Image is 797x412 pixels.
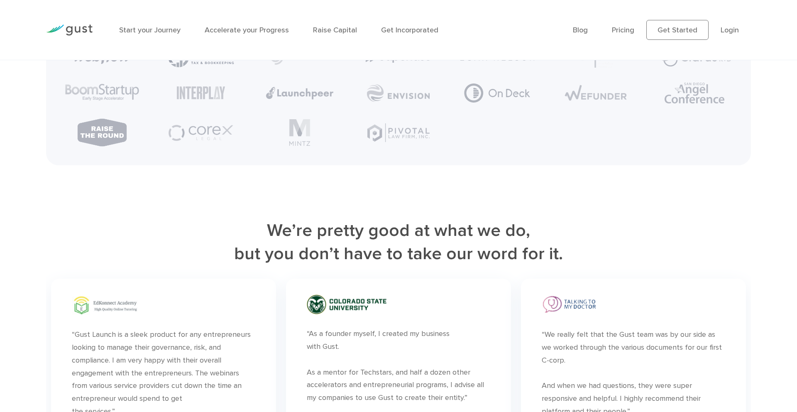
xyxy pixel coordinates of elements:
img: Launchpeer [266,86,334,100]
a: Raise Capital [313,26,357,34]
img: Talking To My Doctor [542,294,598,315]
a: Get Started [646,20,709,40]
img: Boomstartup [63,82,142,103]
img: Pivotal [367,123,430,142]
img: Gust Logo [46,25,93,36]
img: Corex [168,122,234,144]
div: “As a founder myself, I created my business with Gust. As a mentor for Techstars, and half a doze... [307,328,490,405]
a: Pricing [612,26,634,34]
img: Envision [367,84,430,102]
img: Angel Conference [665,83,724,103]
a: Accelerate your Progress [205,26,289,34]
img: Mintz [289,119,310,146]
a: Start your Journey [119,26,181,34]
img: Raise The Round [76,118,128,147]
img: Interplay [176,86,225,100]
a: Get Incorporated [381,26,438,34]
a: Blog [573,26,588,34]
img: Group 1226 [464,83,530,102]
img: Edkonnect [72,294,138,315]
h2: We’re pretty good at what we do, but you don’t have to take our word for it. [46,219,751,266]
a: Login [721,26,739,34]
img: Wefunder [562,83,629,103]
img: Csu [307,294,386,314]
